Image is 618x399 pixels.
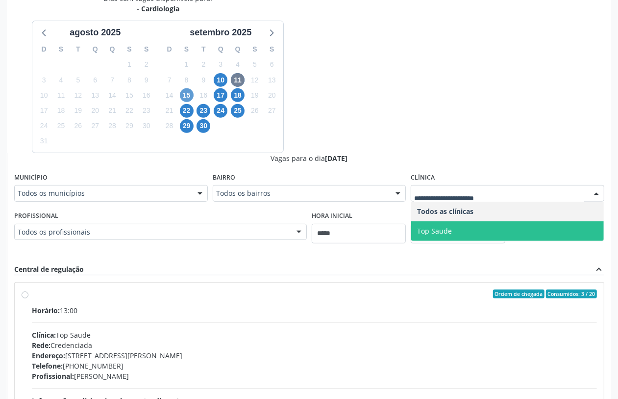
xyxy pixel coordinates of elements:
div: Q [229,42,247,57]
span: quinta-feira, 28 de agosto de 2025 [105,119,119,133]
span: Todos os municípios [18,188,188,198]
span: domingo, 10 de agosto de 2025 [37,88,51,102]
span: domingo, 24 de agosto de 2025 [37,119,51,133]
span: Horário: [32,306,60,315]
span: quarta-feira, 3 de setembro de 2025 [214,58,227,72]
div: [PHONE_NUMBER] [32,361,597,371]
div: T [70,42,87,57]
span: quarta-feira, 24 de setembro de 2025 [214,104,227,118]
span: terça-feira, 12 de agosto de 2025 [71,88,85,102]
span: quinta-feira, 14 de agosto de 2025 [105,88,119,102]
span: quinta-feira, 7 de agosto de 2025 [105,73,119,87]
span: sábado, 30 de agosto de 2025 [140,119,153,133]
div: D [161,42,178,57]
span: domingo, 14 de setembro de 2025 [163,88,176,102]
span: segunda-feira, 8 de setembro de 2025 [180,73,194,87]
span: quarta-feira, 6 de agosto de 2025 [88,73,102,87]
span: terça-feira, 30 de setembro de 2025 [197,119,210,133]
div: S [263,42,280,57]
div: S [178,42,195,57]
div: Q [104,42,121,57]
div: S [52,42,70,57]
div: [STREET_ADDRESS][PERSON_NAME] [32,350,597,361]
span: segunda-feira, 29 de setembro de 2025 [180,119,194,133]
span: sexta-feira, 15 de agosto de 2025 [123,88,136,102]
span: Rede: [32,341,50,350]
span: sábado, 6 de setembro de 2025 [265,58,279,72]
span: domingo, 17 de agosto de 2025 [37,104,51,118]
span: segunda-feira, 1 de setembro de 2025 [180,58,194,72]
label: Hora inicial [312,209,352,224]
span: Todos os bairros [216,188,386,198]
span: quinta-feira, 4 de setembro de 2025 [231,58,245,72]
div: S [247,42,264,57]
label: Município [14,170,48,186]
span: Consumidos: 3 / 20 [546,290,597,298]
span: sábado, 27 de setembro de 2025 [265,104,279,118]
span: domingo, 21 de setembro de 2025 [163,104,176,118]
span: sábado, 13 de setembro de 2025 [265,73,279,87]
span: quarta-feira, 20 de agosto de 2025 [88,104,102,118]
span: segunda-feira, 22 de setembro de 2025 [180,104,194,118]
div: Top Saude [32,330,597,340]
span: quarta-feira, 13 de agosto de 2025 [88,88,102,102]
span: sexta-feira, 12 de setembro de 2025 [248,73,262,87]
label: Profissional [14,209,58,224]
span: sexta-feira, 19 de setembro de 2025 [248,88,262,102]
span: quinta-feira, 25 de setembro de 2025 [231,104,245,118]
span: quinta-feira, 21 de agosto de 2025 [105,104,119,118]
div: Q [212,42,229,57]
i: expand_less [593,264,604,275]
span: quarta-feira, 10 de setembro de 2025 [214,73,227,87]
span: domingo, 28 de setembro de 2025 [163,119,176,133]
span: Telefone: [32,361,63,371]
span: sábado, 9 de agosto de 2025 [140,73,153,87]
span: Top Saude [417,226,452,236]
span: sexta-feira, 29 de agosto de 2025 [123,119,136,133]
span: segunda-feira, 15 de setembro de 2025 [180,88,194,102]
label: Clínica [411,170,435,186]
span: terça-feira, 23 de setembro de 2025 [197,104,210,118]
span: sexta-feira, 8 de agosto de 2025 [123,73,136,87]
span: terça-feira, 2 de setembro de 2025 [197,58,210,72]
span: Todos os profissionais [18,227,287,237]
span: terça-feira, 26 de agosto de 2025 [71,119,85,133]
span: domingo, 3 de agosto de 2025 [37,73,51,87]
span: quarta-feira, 17 de setembro de 2025 [214,88,227,102]
span: sábado, 20 de setembro de 2025 [265,88,279,102]
div: Vagas para o dia [14,153,604,163]
div: Q [87,42,104,57]
span: domingo, 31 de agosto de 2025 [37,134,51,148]
span: quarta-feira, 27 de agosto de 2025 [88,119,102,133]
span: sexta-feira, 5 de setembro de 2025 [248,58,262,72]
span: Clínica: [32,330,56,340]
span: [DATE] [325,154,348,163]
span: sábado, 16 de agosto de 2025 [140,88,153,102]
span: segunda-feira, 18 de agosto de 2025 [54,104,68,118]
span: sábado, 2 de agosto de 2025 [140,58,153,72]
span: quinta-feira, 18 de setembro de 2025 [231,88,245,102]
span: Profissional: [32,372,74,381]
div: D [35,42,52,57]
div: S [138,42,155,57]
span: terça-feira, 5 de agosto de 2025 [71,73,85,87]
span: sábado, 23 de agosto de 2025 [140,104,153,118]
label: Bairro [213,170,235,186]
div: agosto 2025 [66,26,124,39]
div: S [121,42,138,57]
span: domingo, 7 de setembro de 2025 [163,73,176,87]
span: terça-feira, 19 de agosto de 2025 [71,104,85,118]
span: segunda-feira, 11 de agosto de 2025 [54,88,68,102]
span: sexta-feira, 1 de agosto de 2025 [123,58,136,72]
span: Ordem de chegada [493,290,544,298]
div: [PERSON_NAME] [32,371,597,381]
div: 13:00 [32,305,597,316]
span: terça-feira, 9 de setembro de 2025 [197,73,210,87]
div: Credenciada [32,340,597,350]
span: sexta-feira, 22 de agosto de 2025 [123,104,136,118]
span: segunda-feira, 4 de agosto de 2025 [54,73,68,87]
span: Endereço: [32,351,65,360]
span: Todos as clínicas [417,207,473,216]
span: terça-feira, 16 de setembro de 2025 [197,88,210,102]
div: setembro 2025 [186,26,255,39]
